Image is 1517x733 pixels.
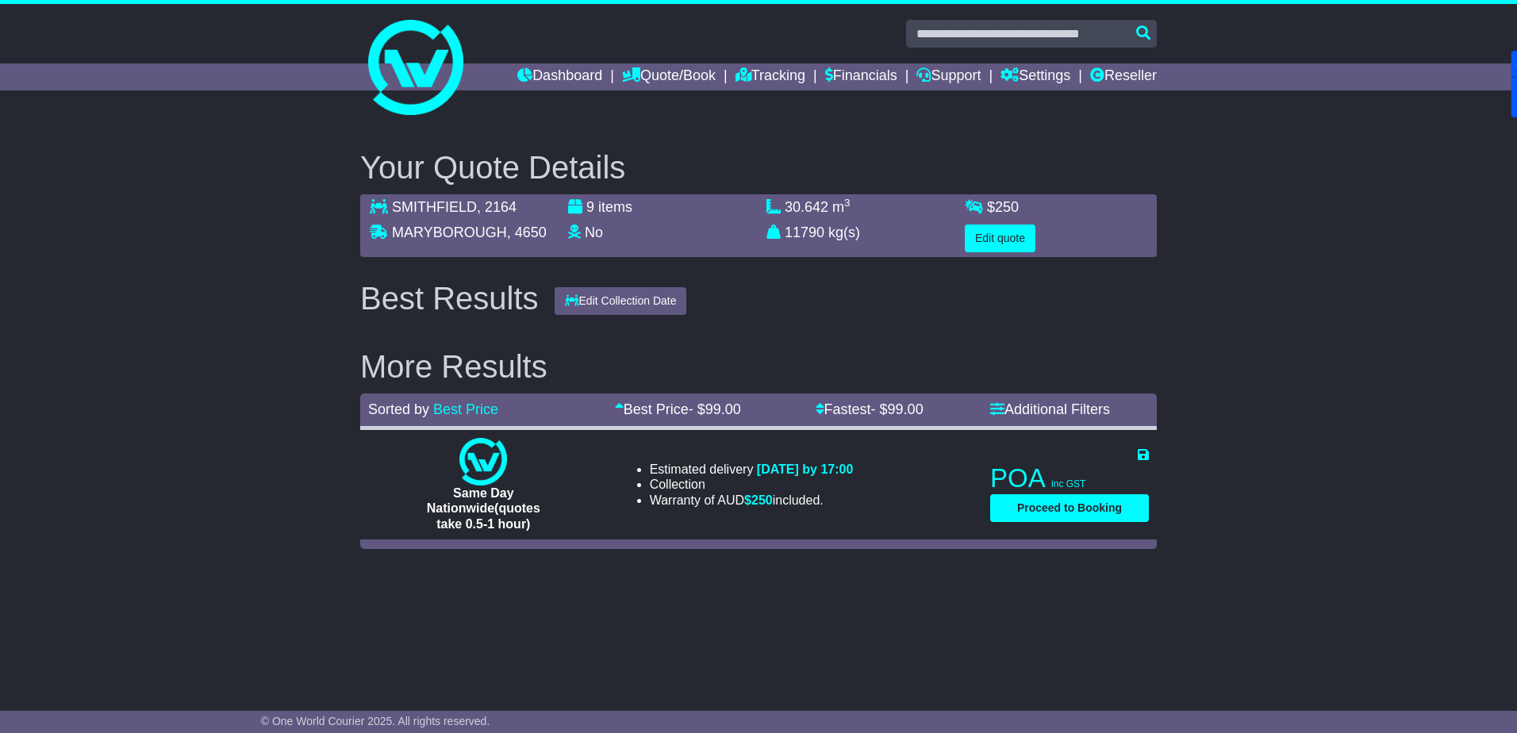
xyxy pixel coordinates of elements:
[735,63,805,90] a: Tracking
[785,199,828,215] span: 30.642
[477,199,517,215] span: , 2164
[844,197,851,209] sup: 3
[650,477,854,492] li: Collection
[1051,478,1085,489] span: inc GST
[392,225,507,240] span: MARYBOROUGH
[650,462,854,477] li: Estimated delivery
[990,494,1149,522] button: Proceed to Booking
[459,438,507,485] img: One World Courier: Same Day Nationwide(quotes take 0.5-1 hour)
[622,63,716,90] a: Quote/Book
[650,493,854,508] li: Warranty of AUD included.
[360,349,1157,384] h2: More Results
[757,462,854,476] span: [DATE] by 17:00
[261,715,490,727] span: © One World Courier 2025. All rights reserved.
[888,401,924,417] span: 99.00
[990,462,1149,494] p: POA
[352,281,547,316] div: Best Results
[1000,63,1070,90] a: Settings
[598,199,632,215] span: items
[555,287,687,315] button: Edit Collection Date
[965,225,1035,252] button: Edit quote
[871,401,924,417] span: - $
[433,401,498,417] a: Best Price
[368,401,429,417] span: Sorted by
[744,493,773,507] span: $
[517,63,602,90] a: Dashboard
[987,199,1019,215] span: $
[586,199,594,215] span: 9
[360,150,1157,185] h2: Your Quote Details
[916,63,981,90] a: Support
[705,401,741,417] span: 99.00
[832,199,851,215] span: m
[816,401,924,417] a: Fastest- $99.00
[427,486,540,530] span: Same Day Nationwide(quotes take 0.5-1 hour)
[995,199,1019,215] span: 250
[828,225,860,240] span: kg(s)
[1090,63,1157,90] a: Reseller
[785,225,824,240] span: 11790
[689,401,741,417] span: - $
[990,401,1110,417] a: Additional Filters
[751,493,773,507] span: 250
[507,225,547,240] span: , 4650
[825,63,897,90] a: Financials
[392,199,477,215] span: SMITHFIELD
[615,401,741,417] a: Best Price- $99.00
[585,225,603,240] span: No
